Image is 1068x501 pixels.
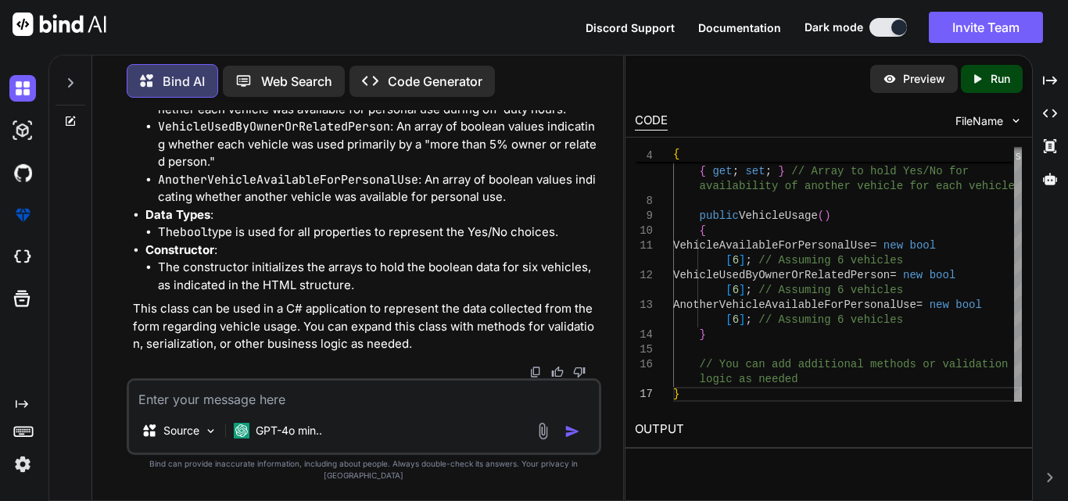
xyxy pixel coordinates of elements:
p: Run [991,71,1010,87]
span: 6 [733,284,739,296]
p: This class can be used in a C# application to represent the data collected from the form regardin... [133,300,598,353]
span: 6 [733,313,739,326]
img: copy [529,366,542,378]
span: VehicleUsedByOwnerOrRelatedPerson [673,269,890,281]
img: dislike [573,366,586,378]
span: public [700,150,739,163]
span: public [700,209,739,222]
span: [ [726,313,732,326]
div: 12 [635,268,653,283]
li: The constructor initializes the arrays to hold the boolean data for six vehicles, as indicated in... [158,259,598,294]
span: new [903,269,923,281]
img: attachment [534,422,552,440]
span: bool [955,299,982,311]
img: darkChat [9,75,36,102]
span: { [673,148,679,160]
span: availability of another vehicle for each vehicle [700,180,1015,192]
strong: Constructor [145,242,214,257]
span: // Array to hold Yes/No for [791,165,969,177]
span: VehicleAvailableForPersonalUse [673,239,870,252]
div: 8 [635,194,653,209]
li: : An array of boolean values indicating whether another vehicle was available for personal use. [158,171,598,206]
span: = [870,239,876,252]
span: [ [726,254,732,267]
span: bool [745,150,772,163]
div: CODE [635,112,668,131]
span: Dark mode [805,20,863,35]
span: get [712,165,732,177]
li: : An array of boolean values indicating whether each vehicle was used primarily by a "more than 5... [158,118,598,171]
span: FileName [955,113,1003,129]
img: settings [9,451,36,478]
span: { [700,224,706,237]
code: VehicleUsedByOwnerOrRelatedPerson [158,119,390,134]
code: AnotherVehicleAvailableForPersonalUse [158,172,418,188]
span: VehicleUsage [739,209,818,222]
span: set [745,165,765,177]
span: // Assuming 6 vehicles [758,313,903,326]
div: 11 [635,238,653,253]
button: Invite Team [929,12,1043,43]
p: Code Generator [388,72,482,91]
span: ] [739,284,745,296]
span: ; [745,284,751,296]
div: 9 [635,209,653,224]
img: Pick Models [204,424,217,438]
li: The type is used for all properties to represent the Yes/No choices. [158,224,598,242]
span: [ [726,284,732,296]
span: 4 [635,149,653,163]
img: like [551,366,564,378]
span: Discord Support [586,21,675,34]
code: bool [180,224,208,240]
strong: Data Types [145,207,210,222]
span: ] [778,150,784,163]
span: ( [818,209,824,222]
span: new [883,239,903,252]
button: Discord Support [586,20,675,36]
span: bool [910,239,937,252]
span: AnotherVehicleAvailableForPersonalUse [785,150,1028,163]
span: AnotherVehicleAvailableForPersonalUse [673,299,916,311]
span: ; [733,165,739,177]
p: : [145,206,598,224]
span: } [779,165,785,177]
span: ; [745,313,751,326]
img: chevron down [1009,114,1023,127]
p: Bind can provide inaccurate information, including about people. Always double-check its answers.... [127,458,601,481]
span: Documentation [698,21,781,34]
span: ] [739,313,745,326]
span: // Assuming 6 vehicles [758,284,903,296]
div: 10 [635,224,653,238]
img: Bind AI [13,13,106,36]
span: logic as needed [700,373,798,385]
span: bool [930,269,956,281]
div: 16 [635,357,653,372]
div: 13 [635,298,653,313]
span: ; [765,165,772,177]
span: [ [772,150,778,163]
img: githubDark [9,159,36,186]
img: darkAi-studio [9,117,36,144]
p: Source [163,423,199,438]
span: ) [824,209,830,222]
span: // You can add additional methods or validation [700,358,1009,370]
p: : [145,242,598,259]
span: = [890,269,896,281]
span: // Assuming 6 vehicles [758,254,903,267]
div: 14 [635,327,653,342]
div: 15 [635,342,653,357]
img: GPT-4o mini [234,423,249,438]
span: = [916,299,923,311]
img: preview [883,72,897,86]
p: Preview [903,71,945,87]
span: ] [739,254,745,267]
span: 6 [733,254,739,267]
span: } [673,388,679,400]
div: 17 [635,387,653,402]
img: icon [564,424,580,439]
span: ; [745,254,751,267]
span: new [930,299,949,311]
p: Web Search [261,72,332,91]
span: } [700,328,706,341]
p: Bind AI [163,72,205,91]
